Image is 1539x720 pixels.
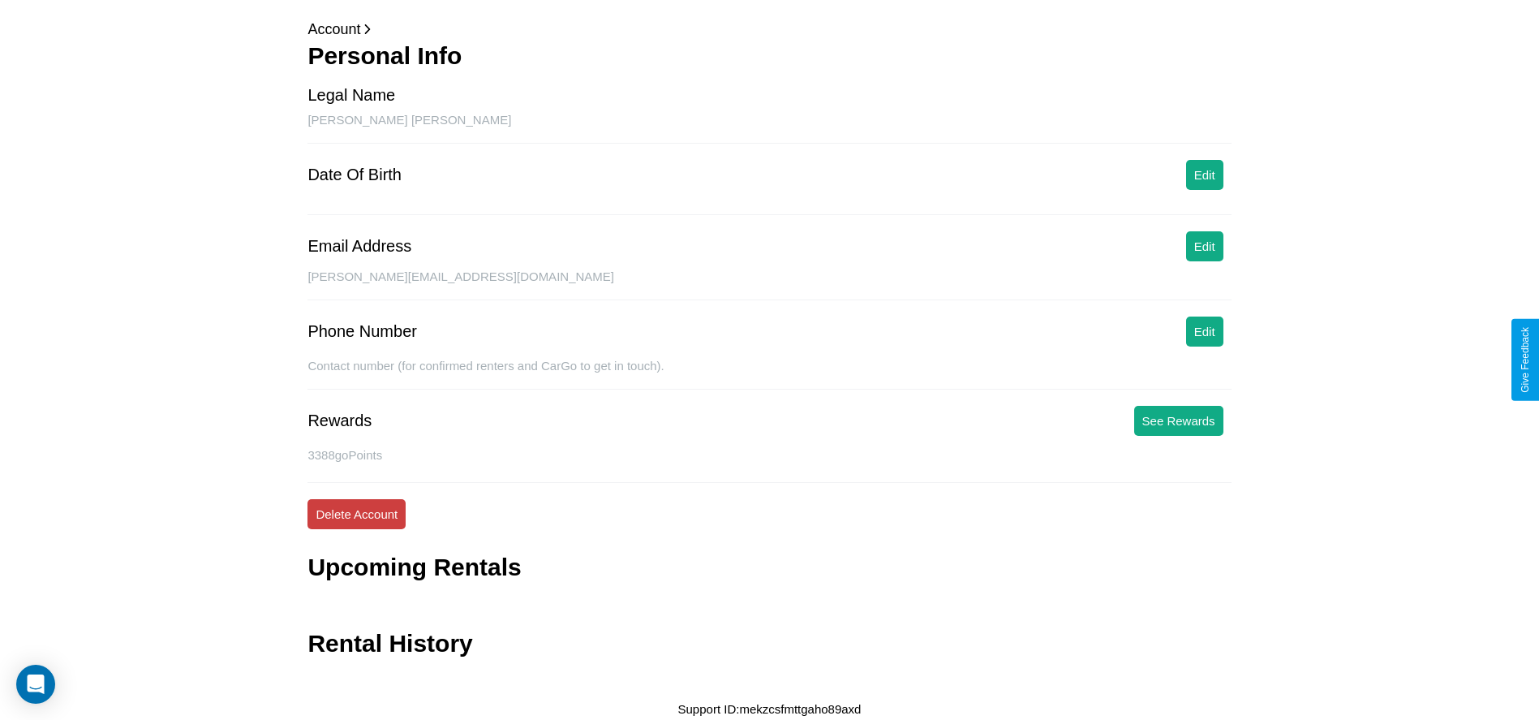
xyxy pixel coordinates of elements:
[1186,231,1223,261] button: Edit
[16,665,55,704] div: Open Intercom Messenger
[307,554,521,581] h3: Upcoming Rentals
[1134,406,1223,436] button: See Rewards
[307,322,417,341] div: Phone Number
[307,237,411,256] div: Email Address
[307,16,1231,42] p: Account
[1186,160,1223,190] button: Edit
[307,86,395,105] div: Legal Name
[307,444,1231,466] p: 3388 goPoints
[307,269,1231,300] div: [PERSON_NAME][EMAIL_ADDRESS][DOMAIN_NAME]
[1186,317,1223,347] button: Edit
[307,630,472,657] h3: Rental History
[307,412,372,430] div: Rewards
[1520,327,1531,393] div: Give Feedback
[307,113,1231,144] div: [PERSON_NAME] [PERSON_NAME]
[307,359,1231,390] div: Contact number (for confirmed renters and CarGo to get in touch).
[307,166,402,184] div: Date Of Birth
[678,698,862,720] p: Support ID: mekzcsfmttgaho89axd
[307,42,1231,70] h3: Personal Info
[307,499,406,529] button: Delete Account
